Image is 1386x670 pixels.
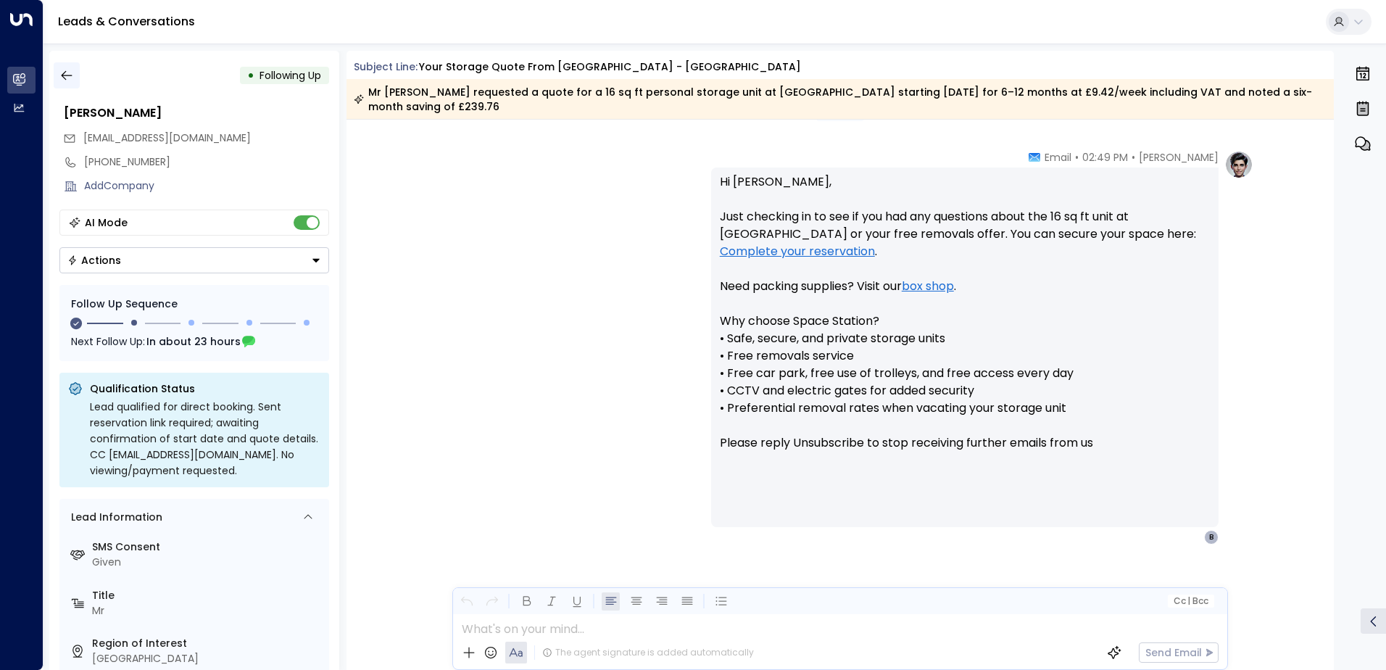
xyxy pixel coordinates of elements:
span: [EMAIL_ADDRESS][DOMAIN_NAME] [83,131,251,145]
a: box shop [902,278,954,295]
span: Subject Line: [354,59,418,74]
div: Given [92,555,323,570]
button: Actions [59,247,329,273]
div: B [1204,530,1219,545]
p: Hi [PERSON_NAME], Just checking in to see if you had any questions about the 16 sq ft unit at [GE... [720,173,1210,469]
label: Region of Interest [92,636,323,651]
div: Mr [92,603,323,619]
span: • [1132,150,1135,165]
div: Next Follow Up: [71,334,318,350]
div: [PHONE_NUMBER] [84,154,329,170]
div: Your storage quote from [GEOGRAPHIC_DATA] - [GEOGRAPHIC_DATA] [419,59,801,75]
button: Redo [483,592,501,611]
div: Mr [PERSON_NAME] requested a quote for a 16 sq ft personal storage unit at [GEOGRAPHIC_DATA] star... [354,85,1326,114]
div: Lead qualified for direct booking. Sent reservation link required; awaiting confirmation of start... [90,399,320,479]
div: [GEOGRAPHIC_DATA] [92,651,323,666]
span: Cc Bcc [1173,596,1208,606]
span: ben.j.english@icloud.com [83,131,251,146]
div: The agent signature is added automatically [542,646,754,659]
div: Actions [67,254,121,267]
label: SMS Consent [92,539,323,555]
span: Email [1045,150,1071,165]
span: 02:49 PM [1082,150,1128,165]
div: Button group with a nested menu [59,247,329,273]
div: AI Mode [85,215,128,230]
span: • [1075,150,1079,165]
div: Lead Information [66,510,162,525]
div: AddCompany [84,178,329,194]
a: Complete your reservation [720,243,875,260]
div: [PERSON_NAME] [64,104,329,122]
button: Cc|Bcc [1167,595,1213,608]
span: In about 23 hours [146,334,241,350]
span: | [1187,596,1190,606]
span: [PERSON_NAME] [1139,150,1219,165]
a: Leads & Conversations [58,13,195,30]
div: Follow Up Sequence [71,297,318,312]
button: Undo [457,592,476,611]
img: profile-logo.png [1224,150,1253,179]
div: • [247,62,254,88]
label: Title [92,588,323,603]
span: Following Up [260,68,321,83]
p: Qualification Status [90,381,320,396]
